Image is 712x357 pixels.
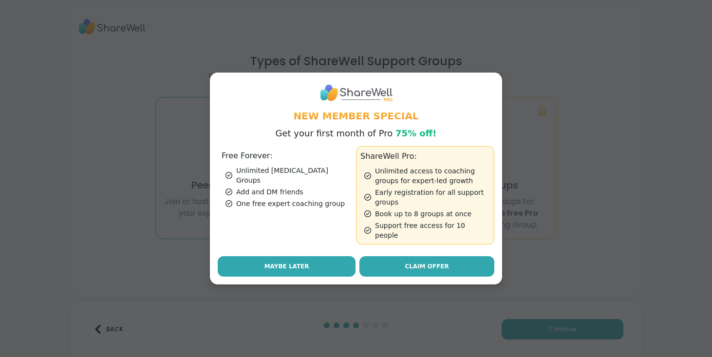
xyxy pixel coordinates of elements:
h1: New Member Special [218,109,494,123]
span: Claim Offer [405,262,449,271]
h3: ShareWell Pro: [360,150,490,162]
div: Add and DM friends [225,187,352,197]
img: ShareWell Logo [319,80,393,105]
div: Unlimited [MEDICAL_DATA] Groups [225,166,352,185]
a: Claim Offer [359,256,494,277]
div: Unlimited access to coaching groups for expert-led growth [364,166,490,186]
div: Early registration for all support groups [364,188,490,207]
h3: Free Forever: [222,150,352,162]
div: Support free access for 10 people [364,221,490,240]
button: Maybe Later [218,256,356,277]
p: Get your first month of Pro [276,127,437,140]
span: Maybe Later [264,262,309,271]
span: 75% off! [395,128,437,138]
div: One free expert coaching group [225,199,352,208]
div: Book up to 8 groups at once [364,209,490,219]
